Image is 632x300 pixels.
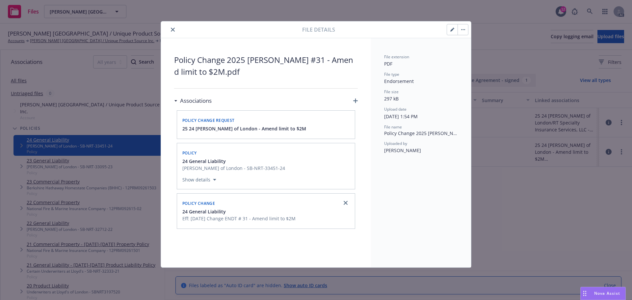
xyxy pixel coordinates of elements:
span: PDF [384,61,392,67]
span: Uploaded by [384,141,407,146]
span: File extension [384,54,409,60]
span: Policy change [182,201,215,206]
span: Upload date [384,106,407,112]
span: Policy change request [182,118,234,123]
div: Drag to move [581,287,589,300]
h3: Associations [180,96,212,105]
button: Nova Assist [580,287,626,300]
span: 24 General Liability [182,208,226,215]
button: 24 General Liability [182,158,285,165]
button: close [169,26,177,34]
span: [DATE] 1:54 PM [384,113,418,120]
span: Policy Change 2025 [PERSON_NAME] #31 - Amend limit to $2M.pdf [174,54,358,78]
span: Policy Change 2025 [PERSON_NAME] #31 - Amend limit to $2M.pdf [384,130,458,137]
span: File details [302,26,335,34]
span: [PERSON_NAME] of London - SB-NRT-33451-24 [182,165,285,172]
button: Show details [180,176,219,184]
span: [PERSON_NAME] [384,147,421,153]
a: close [342,199,350,207]
span: Policy [182,150,197,156]
span: File name [384,124,402,130]
span: File type [384,71,399,77]
span: 297 kB [384,95,399,102]
span: Eff: [DATE] Change ENDT # 31 - Amend limit to $2M [182,215,296,222]
span: 24 General Liability [182,158,226,165]
div: Associations [174,96,212,105]
button: 25 24 [PERSON_NAME] of London - Amend limit to $2M [182,125,306,132]
span: Endorsement [384,78,414,84]
span: File size [384,89,399,95]
span: Nova Assist [594,290,620,296]
button: 24 General Liability [182,208,296,215]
